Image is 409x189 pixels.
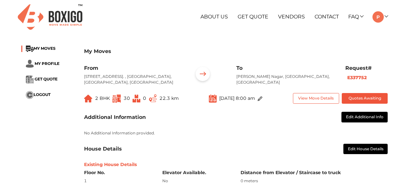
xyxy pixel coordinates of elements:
[26,76,34,83] img: ...
[84,146,122,152] h3: House Details
[26,77,58,82] a: ... GET QUOTE
[26,61,59,66] a: ... MY PROFILE
[342,93,388,104] button: Quotes Awaiting
[315,14,339,20] a: Contact
[238,14,268,20] a: Get Quote
[84,130,388,136] p: No Additional Information provided.
[258,96,263,101] img: ...
[241,170,388,175] h6: Distance from Elevator / Staircase to truck
[200,14,228,20] a: About Us
[84,48,388,54] h3: My Moves
[26,91,34,99] img: ...
[348,14,363,20] a: FAQ
[84,178,153,184] div: 1
[84,170,153,175] h6: Floor No.
[35,77,58,82] span: GET QUOTE
[34,46,56,51] span: MY MOVES
[236,74,336,85] p: [PERSON_NAME] Nagar, [GEOGRAPHIC_DATA], [GEOGRAPHIC_DATA]
[113,94,121,103] img: ...
[84,65,183,71] h6: From
[84,95,92,102] img: ...
[95,95,110,101] span: 2 BHK
[209,94,217,103] img: ...
[84,74,183,85] p: [STREET_ADDRESS]. , [GEOGRAPHIC_DATA], [GEOGRAPHIC_DATA], [GEOGRAPHIC_DATA]
[159,95,179,101] span: 22.3 km
[347,75,367,80] b: E337752
[241,178,388,184] div: 0 meters
[26,60,34,68] img: ...
[124,95,130,101] span: 30
[293,93,339,104] button: View Move Details
[236,65,336,71] h6: To
[18,4,82,30] img: Boxigo
[162,178,231,184] div: No
[345,74,369,81] button: E337752
[84,162,388,167] h6: Existing House Details
[341,112,388,122] button: Edit Additional Info
[343,144,388,154] button: Edit House Details
[143,95,146,101] span: 0
[162,170,231,175] h6: Elevator Available.
[193,65,213,85] img: ...
[149,94,157,102] img: ...
[84,114,146,120] h3: Additional Information
[133,95,140,102] img: ...
[34,92,50,97] span: LOGOUT
[219,95,255,101] span: [DATE] 8:00 am
[26,46,34,52] img: ...
[278,14,305,20] a: Vendors
[345,65,388,71] h6: Request#
[26,46,56,51] a: ...MY MOVES
[35,61,59,66] span: MY PROFILE
[26,91,50,99] button: ...LOGOUT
